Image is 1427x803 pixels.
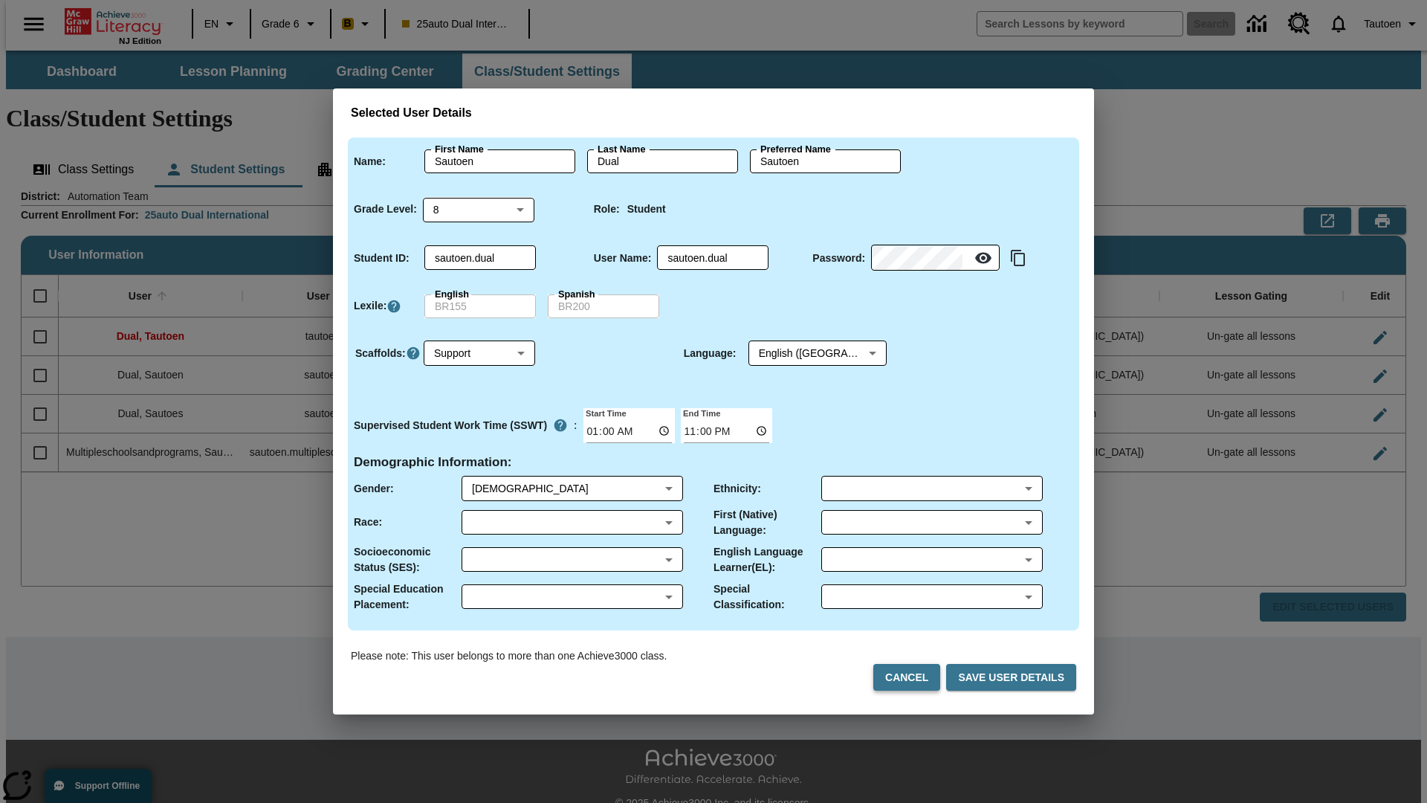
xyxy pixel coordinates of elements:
div: User Name [657,246,768,270]
button: Save User Details [946,664,1076,691]
p: Lexile : [354,298,386,314]
label: Preferred Name [760,143,831,156]
a: Click here to know more about Lexiles, Will open in new tab [386,299,401,314]
label: Last Name [598,143,645,156]
button: Supervised Student Work Time is the timeframe when students can take LevelSet and when lessons ar... [547,412,574,439]
label: Start Time [583,407,627,419]
p: Supervised Student Work Time (SSWT) [354,418,547,433]
p: User Name : [594,251,652,266]
button: Click here to know more about Scaffolds [406,346,421,361]
p: Role : [594,201,620,217]
p: Grade Level : [354,201,417,217]
p: Special Classification : [713,581,821,613]
div: Grade Level [423,197,534,222]
h4: Demographic Information : [354,455,512,471]
p: Language : [684,346,737,361]
div: 8 [423,197,534,222]
div: Student ID [424,246,536,270]
p: Name : [354,154,386,170]
p: Student [627,201,666,217]
p: English Language Learner(EL) : [713,544,821,575]
div: English ([GEOGRAPHIC_DATA]) [748,341,887,366]
p: Special Education Placement : [354,581,462,613]
p: Please note: This user belongs to more than one Achieve3000 class. [351,648,667,664]
p: Socioeconomic Status (SES) : [354,544,462,575]
div: Female [472,481,659,496]
button: Cancel [873,664,940,691]
p: Password : [812,251,865,266]
p: Gender : [354,481,394,497]
p: Ethnicity : [713,481,761,497]
div: : [354,412,577,439]
p: Student ID : [354,251,410,266]
label: English [435,288,469,301]
button: Copy text to clipboard [1006,245,1031,271]
div: Support [424,341,535,366]
h3: Selected User Details [351,106,1076,120]
div: Language [748,341,887,366]
p: Scaffolds : [355,346,406,361]
div: Scaffolds [424,341,535,366]
label: Spanish [558,288,595,301]
button: Reveal Password [968,243,998,273]
label: End Time [681,407,720,419]
p: Race : [354,515,382,530]
div: Password [871,246,1000,271]
p: First (Native) Language : [713,507,821,538]
label: First Name [435,143,484,156]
